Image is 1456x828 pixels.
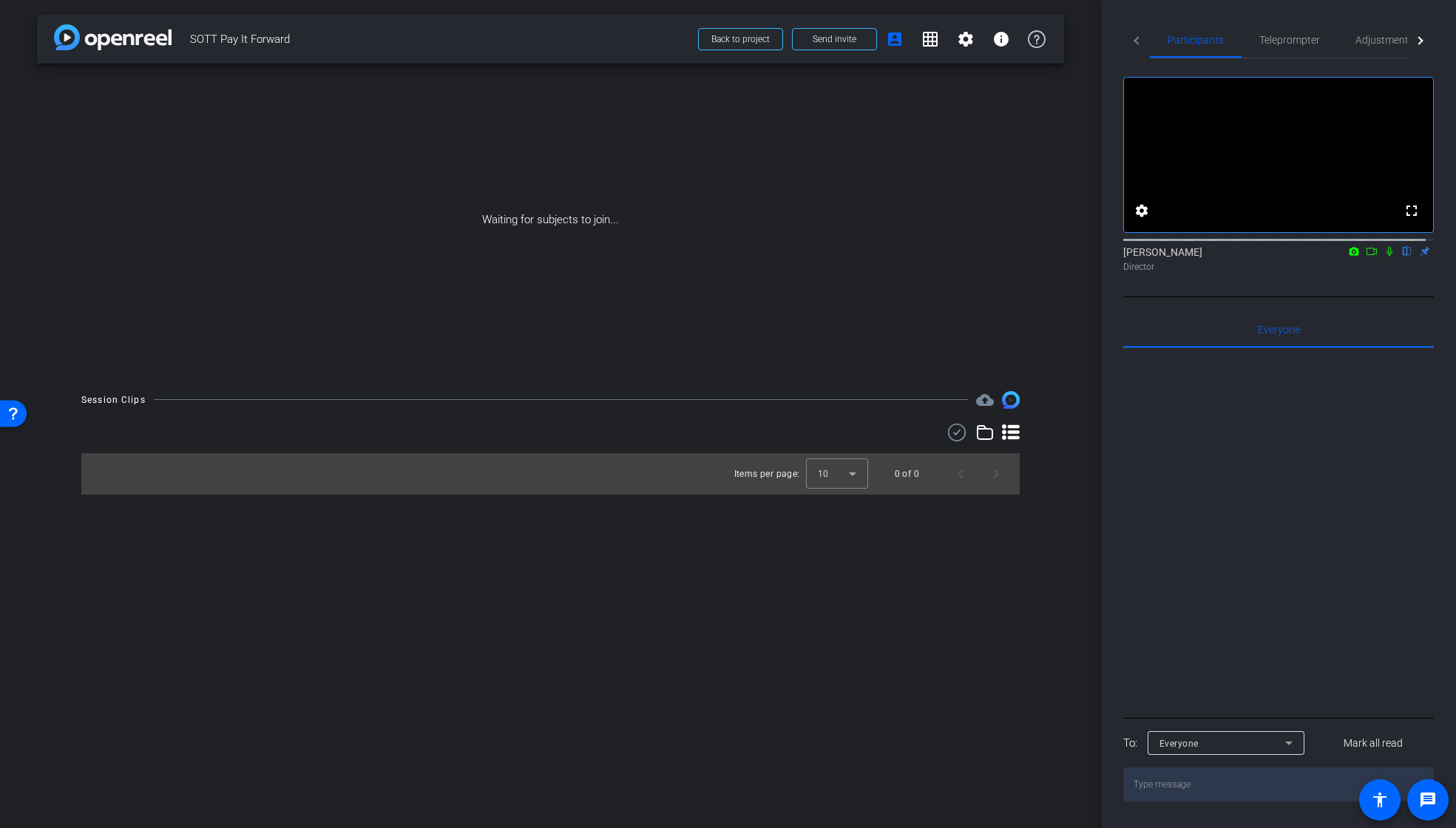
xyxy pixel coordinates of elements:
[1398,244,1416,257] mat-icon: flip
[976,391,994,409] span: Destinations for your clips
[813,33,856,45] span: Send invite
[921,30,939,48] mat-icon: grid_on
[792,28,877,50] button: Send invite
[886,30,904,48] mat-icon: account_box
[698,28,783,50] button: Back to project
[1259,35,1320,45] span: Teleprompter
[1123,735,1137,752] div: To:
[943,456,978,492] button: Previous page
[1371,791,1389,809] mat-icon: accessibility
[190,24,689,54] span: SOTT Pay It Forward
[1133,202,1151,220] mat-icon: settings
[957,30,975,48] mat-icon: settings
[1258,325,1300,335] span: Everyone
[976,391,994,409] mat-icon: cloud_upload
[1123,260,1434,274] div: Director
[1313,730,1435,756] button: Mark all read
[1344,736,1403,751] span: Mark all read
[711,34,770,44] span: Back to project
[1123,245,1434,274] div: [PERSON_NAME]
[81,393,146,407] div: Session Clips
[1419,791,1437,809] mat-icon: message
[734,466,800,481] div: Items per page:
[1355,35,1414,45] span: Adjustments
[1168,35,1224,45] span: Participants
[37,64,1064,376] div: Waiting for subjects to join...
[992,30,1010,48] mat-icon: info
[54,24,172,50] img: app-logo
[1002,391,1020,409] img: Session clips
[895,466,919,481] div: 0 of 0
[1159,739,1199,749] span: Everyone
[1403,202,1421,220] mat-icon: fullscreen
[978,456,1014,492] button: Next page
